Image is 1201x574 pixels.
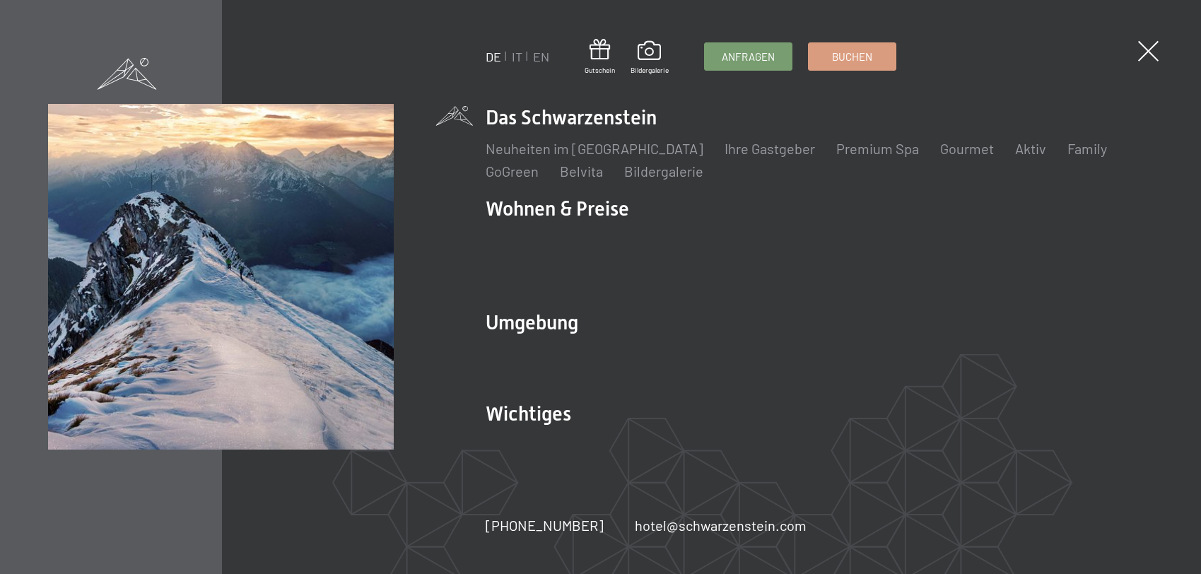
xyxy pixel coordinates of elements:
[533,49,549,64] a: EN
[486,517,604,534] span: [PHONE_NUMBER]
[631,41,669,75] a: Bildergalerie
[585,65,615,75] span: Gutschein
[705,43,792,70] a: Anfragen
[1015,140,1046,157] a: Aktiv
[631,65,669,75] span: Bildergalerie
[560,163,603,180] a: Belvita
[809,43,896,70] a: Buchen
[486,49,501,64] a: DE
[512,49,522,64] a: IT
[624,163,703,180] a: Bildergalerie
[836,140,919,157] a: Premium Spa
[725,140,815,157] a: Ihre Gastgeber
[722,49,775,64] span: Anfragen
[585,39,615,75] a: Gutschein
[486,515,604,535] a: [PHONE_NUMBER]
[832,49,872,64] span: Buchen
[486,163,539,180] a: GoGreen
[1067,140,1107,157] a: Family
[486,140,703,157] a: Neuheiten im [GEOGRAPHIC_DATA]
[940,140,994,157] a: Gourmet
[635,515,807,535] a: hotel@schwarzenstein.com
